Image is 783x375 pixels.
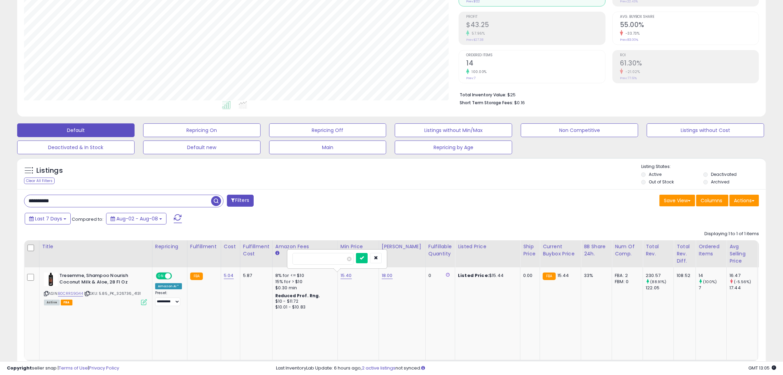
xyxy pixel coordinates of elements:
[458,272,489,279] b: Listed Price:
[620,76,637,80] small: Prev: 77.61%
[523,273,534,279] div: 0.00
[24,178,55,184] div: Clear All Filters
[143,123,261,137] button: Repricing On
[696,195,728,206] button: Columns
[155,283,182,289] div: Amazon AI *
[227,195,254,207] button: Filters
[269,123,387,137] button: Repricing Off
[615,273,637,279] div: FBA: 2
[143,141,261,154] button: Default new
[523,243,537,257] div: Ship Price
[460,90,754,98] li: $25
[584,243,609,257] div: BB Share 24h.
[649,171,661,177] label: Active
[275,250,279,256] small: Amazon Fees.
[646,285,673,291] div: 122.05
[395,141,512,154] button: Repricing by Age
[699,273,726,279] div: 14
[641,164,766,170] p: Listing States:
[466,53,605,57] span: Ordered Items
[615,243,640,257] div: Num of Comp.
[543,273,555,280] small: FBA
[341,272,352,279] a: 15.40
[699,285,726,291] div: 7
[729,285,757,291] div: 17.44
[382,243,423,250] div: [PERSON_NAME]
[275,299,332,304] div: $10 - $11.72
[269,141,387,154] button: Main
[659,195,695,206] button: Save View
[677,243,693,265] div: Total Rev. Diff.
[72,216,103,222] span: Compared to:
[382,272,393,279] a: 18.00
[466,38,483,42] small: Prev: $27.38
[89,365,119,371] a: Privacy Policy
[458,243,517,250] div: Listed Price
[466,15,605,19] span: Profit
[748,365,776,371] span: 2025-08-17 13:05 GMT
[395,123,512,137] button: Listings without Min/Max
[44,273,147,304] div: ASIN:
[243,243,269,257] div: Fulfillment Cost
[428,243,452,257] div: Fulfillable Quantity
[514,99,525,106] span: $0.16
[171,273,182,279] span: OFF
[341,243,376,250] div: Min Price
[729,195,759,206] button: Actions
[701,197,722,204] span: Columns
[557,272,569,279] span: 15.44
[543,243,578,257] div: Current Buybox Price
[155,243,184,250] div: Repricing
[17,123,135,137] button: Default
[275,279,332,285] div: 15% for > $10
[615,279,637,285] div: FBM: 0
[460,100,513,106] b: Short Term Storage Fees:
[734,279,751,285] small: (-5.56%)
[44,300,60,305] span: All listings currently available for purchase on Amazon
[7,365,119,372] div: seller snap | |
[466,21,605,30] h2: $43.25
[428,273,450,279] div: 0
[458,273,515,279] div: $15.44
[620,59,759,69] h2: 61.30%
[704,231,759,237] div: Displaying 1 to 1 of 1 items
[362,365,395,371] a: 2 active listings
[620,21,759,30] h2: 55.00%
[677,273,690,279] div: 108.52
[623,69,640,74] small: -21.02%
[35,215,62,222] span: Last 7 Days
[190,243,218,250] div: Fulfillment
[224,243,237,250] div: Cost
[61,300,72,305] span: FBA
[275,285,332,291] div: $0.30 min
[275,243,335,250] div: Amazon Fees
[466,76,475,80] small: Prev: 7
[469,69,487,74] small: 100.00%
[7,365,32,371] strong: Copyright
[646,273,673,279] div: 230.57
[703,279,717,285] small: (100%)
[243,273,267,279] div: 5.87
[106,213,166,225] button: Aug-02 - Aug-08
[711,171,737,177] label: Deactivated
[36,166,63,176] h5: Listings
[224,272,234,279] a: 5.04
[59,365,88,371] a: Terms of Use
[729,273,757,279] div: 16.47
[460,92,506,98] b: Total Inventory Value:
[711,179,729,185] label: Archived
[620,15,759,19] span: Avg. Buybox Share
[729,243,755,265] div: Avg Selling Price
[84,291,141,296] span: | SKU: 5.85_PK_326736_4131
[190,273,203,280] small: FBA
[58,291,83,297] a: B0CRRS9G44
[650,279,666,285] small: (88.91%)
[620,38,638,42] small: Prev: 83.00%
[157,273,165,279] span: ON
[584,273,607,279] div: 33%
[275,273,332,279] div: 8% for <= $10
[521,123,638,137] button: Non Competitive
[699,243,724,257] div: Ordered Items
[25,213,71,225] button: Last 7 Days
[623,31,640,36] small: -33.73%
